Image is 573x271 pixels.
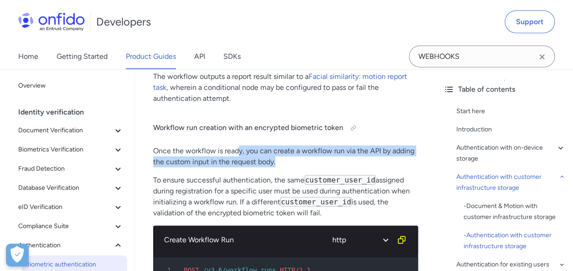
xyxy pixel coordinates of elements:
[18,80,124,91] span: Overview
[18,182,113,193] span: Database Verification
[15,121,127,140] button: Document Verification
[456,124,566,135] a: Introduction
[18,103,131,121] div: Identity verification
[57,44,108,69] a: Getting Started
[392,231,411,249] button: Copy code snippet button
[96,15,151,29] h1: Developers
[464,230,566,252] a: -Authentication with customer infrastructure storage
[505,10,555,33] a: Support
[464,201,566,223] div: - Document & Motion with customer infrastructure storage
[464,201,566,223] a: -Document & Motion with customer infrastructure storage
[15,77,127,95] a: Overview
[153,72,407,92] a: Facial similarity: motion report task
[464,230,566,252] div: - Authentication with customer infrastructure storage
[537,52,547,63] svg: Clear search field button
[15,236,127,255] button: Authentication
[456,172,566,193] a: Authentication with customer infrastructure storage
[280,197,351,207] code: customer_user_id
[153,71,418,104] p: The workflow outputs a report result similar to a , wherein a conditional node may be configured ...
[6,244,29,266] button: Open Preferences
[15,160,127,178] button: Fraud Detection
[18,13,85,31] img: Onfido Logo
[15,141,127,159] button: Biometrics Verification
[223,44,241,69] a: SDKs
[126,44,176,69] a: Product Guides
[153,175,418,219] p: To ensure successful authentication, the same assigned during registration for a specific user mu...
[6,244,29,266] div: Cookie Preferences
[153,121,418,135] h4: Workflow run creation with an encrypted biometric token
[18,240,113,251] span: Authentication
[164,235,324,245] div: Create Workflow Run
[456,106,566,117] a: Start here
[194,44,205,69] a: API
[18,144,113,155] span: Biometrics Verification
[18,202,113,213] span: eID Verification
[18,44,38,69] a: Home
[325,229,394,250] select: language selector
[18,125,113,136] span: Document Verification
[456,142,566,164] a: Authentication with on-device storage
[15,179,127,197] button: Database Verification
[18,163,113,174] span: Fraud Detection
[409,46,555,68] input: Onfido search input field
[444,84,566,95] div: Table of contents
[15,217,127,235] button: Compliance Suite
[153,146,418,167] p: Once the workflow is ready, you can create a workflow run via the API by adding the custom input ...
[15,198,127,216] button: eID Verification
[26,259,124,270] span: Biometric authentication
[305,175,376,185] code: customer_user_id
[18,221,113,232] span: Compliance Suite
